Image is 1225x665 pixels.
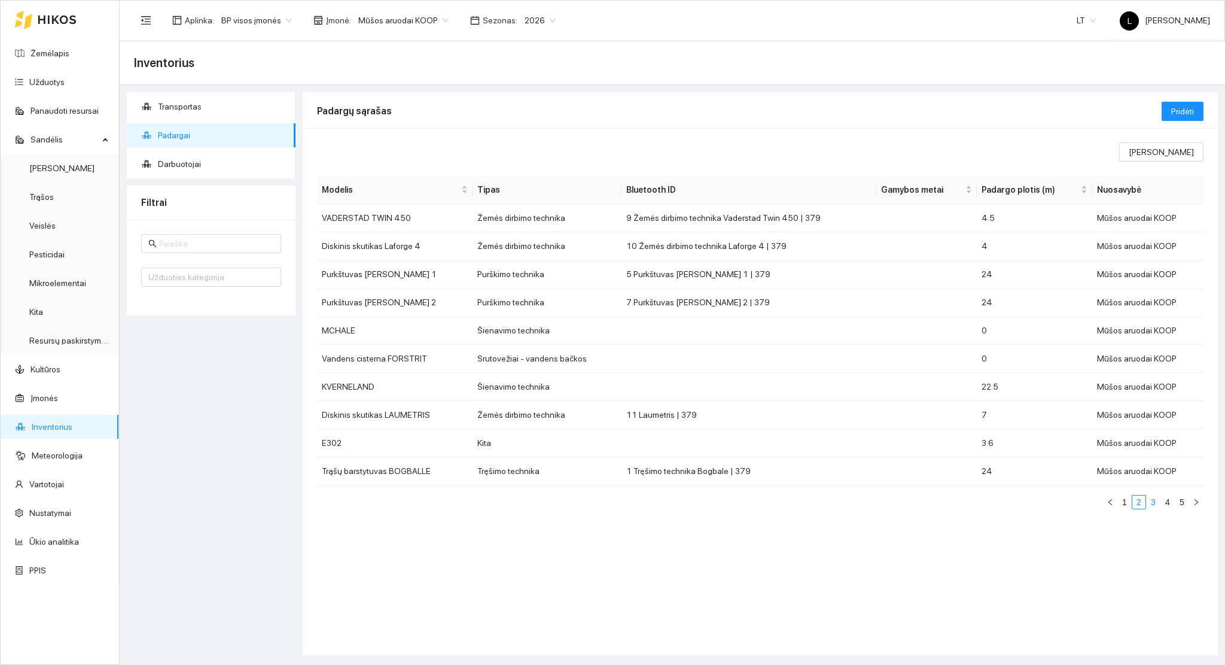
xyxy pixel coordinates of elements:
td: 24 [977,260,1092,289]
td: Mūšos aruodai KOOP [1092,289,1203,317]
span: Aplinka : [185,14,214,27]
td: Mūšos aruodai KOOP [1092,204,1203,232]
td: Mūšos aruodai KOOP [1092,260,1203,289]
span: Padargai [158,123,286,147]
button: right [1189,495,1203,509]
li: Atgal [1103,495,1117,509]
a: Kultūros [31,365,60,374]
div: Padargų sąrašas [317,94,1162,128]
td: Mūšos aruodai KOOP [1092,232,1203,260]
button: menu-fold [134,8,158,32]
input: Paieška [159,237,274,250]
th: Tipas [473,176,621,204]
span: Gamybos metai [881,183,964,196]
td: Žemės dirbimo technika [473,232,621,260]
li: Pirmyn [1189,495,1203,509]
span: right [1193,499,1200,506]
span: Padargo plotis (m) [982,183,1078,196]
span: search [148,239,157,248]
span: Sezonas : [483,14,517,27]
td: Mūšos aruodai KOOP [1092,345,1203,373]
td: Mūšos aruodai KOOP [1092,457,1203,485]
a: Ūkio analitika [29,537,79,546]
td: KVERNELAND [317,373,473,401]
div: Filtrai [141,186,281,220]
button: Pridėti [1162,102,1203,121]
li: 2 [1132,495,1146,509]
td: Purkštuvas [PERSON_NAME] 2 [317,289,473,317]
td: Srutovežiai - vandens bačkos [473,345,621,373]
td: Purškimo technika [473,289,621,317]
a: Trąšos [29,192,54,202]
td: Purkštuvas [PERSON_NAME] 1 [317,260,473,289]
li: 4 [1160,495,1175,509]
span: Inventorius [134,53,194,72]
span: Sandėlis [31,127,99,151]
button: left [1103,495,1117,509]
a: Inventorius [32,422,72,432]
a: Meteorologija [32,451,83,460]
th: Nuosavybė [1092,176,1203,204]
td: Mūšos aruodai KOOP [1092,373,1203,401]
td: Diskinis skutikas LAUMETRIS [317,401,473,429]
a: Mikroelementai [29,278,86,288]
a: Kita [29,307,43,317]
li: 1 [1117,495,1132,509]
td: 22.5 [977,373,1092,401]
span: Pridėti [1171,105,1194,118]
a: Žemėlapis [31,48,69,58]
span: 2026 [525,11,556,29]
td: 10 Žemės dirbimo technika Laforge 4 | 379 [621,232,876,260]
a: Panaudoti resursai [31,106,99,116]
th: Bluetooth ID [621,176,876,204]
td: Tręšimo technika [473,457,621,485]
a: Įmonės [31,393,58,403]
td: Diskinis skutikas Laforge 4 [317,232,473,260]
a: Pesticidai [29,250,65,259]
a: Vartotojai [29,479,64,489]
a: PPIS [29,566,46,575]
th: this column's title is Modelis,this column is sortable [317,176,473,204]
td: Mūšos aruodai KOOP [1092,317,1203,345]
td: 0 [977,317,1092,345]
td: Žemės dirbimo technika [473,204,621,232]
span: [PERSON_NAME] [1120,16,1210,25]
a: 1 [1118,496,1131,509]
span: shop [313,16,323,25]
span: LT [1077,11,1096,29]
a: Resursų paskirstymas [29,336,110,345]
td: 0 [977,345,1092,373]
td: 5 Purkštuvas [PERSON_NAME] 1 | 379 [621,260,876,289]
td: MCHALE [317,317,473,345]
th: this column's title is Padargo plotis (m),this column is sortable [977,176,1092,204]
td: 11 Laumetris | 379 [621,401,876,429]
td: 9 Žemės dirbimo technika Vaderstad Twin 450 | 379 [621,204,876,232]
span: calendar [470,16,480,25]
li: 3 [1146,495,1160,509]
span: Mūšos aruodai KOOP [358,11,449,29]
span: Darbuotojai [158,152,286,176]
a: Veislės [29,221,56,230]
td: Kita [473,429,621,457]
a: [PERSON_NAME] [29,163,95,173]
a: 2 [1132,496,1145,509]
td: 4 [977,232,1092,260]
td: 1 Tręšimo technika Bogbale | 379 [621,457,876,485]
span: layout [172,16,182,25]
td: 4.5 [977,204,1092,232]
a: Nustatymai [29,508,71,518]
td: Mūšos aruodai KOOP [1092,429,1203,457]
span: menu-fold [141,15,151,26]
td: VADERSTAD TWIN 450 [317,204,473,232]
td: 7 Purkštuvas [PERSON_NAME] 2 | 379 [621,289,876,317]
span: BP visos įmonės [221,11,292,29]
td: E302 [317,429,473,457]
span: [PERSON_NAME] [1129,145,1194,159]
li: 5 [1175,495,1189,509]
td: Žemės dirbimo technika [473,401,621,429]
button: [PERSON_NAME] [1119,142,1203,162]
td: 3.6 [977,429,1092,457]
a: 3 [1147,496,1160,509]
th: this column's title is Gamybos metai,this column is sortable [876,176,977,204]
td: 7 [977,401,1092,429]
